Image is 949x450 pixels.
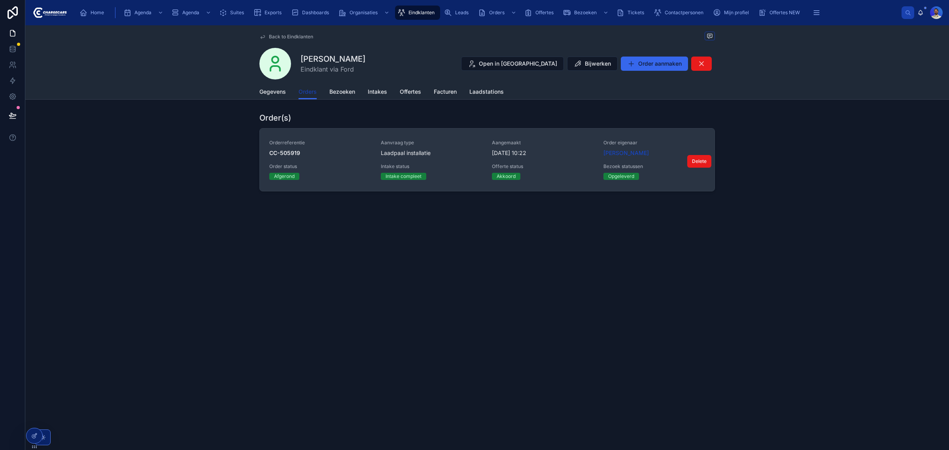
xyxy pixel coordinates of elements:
[476,6,520,20] a: Orders
[603,163,705,170] span: Bezoek statussen
[91,9,104,16] span: Home
[274,173,295,180] div: Afgerond
[434,85,457,100] a: Facturen
[381,140,483,146] span: Aanvraag type
[492,163,594,170] span: Offerte status
[230,9,244,16] span: Suites
[567,57,618,71] button: Bijwerken
[77,6,110,20] a: Home
[489,9,505,16] span: Orders
[434,88,457,96] span: Facturen
[769,9,800,16] span: Offertes NEW
[289,6,335,20] a: Dashboards
[469,88,504,96] span: Laadstations
[299,88,317,96] span: Orders
[574,9,597,16] span: Bezoeken
[621,57,688,71] button: Order aanmaken
[408,9,435,16] span: Eindklanten
[665,9,703,16] span: Contactpersonen
[585,60,611,68] span: Bijwerken
[169,6,215,20] a: Agenda
[638,60,682,68] span: Order aanmaken
[121,6,167,20] a: Agenda
[400,85,421,100] a: Offertes
[442,6,474,20] a: Leads
[455,9,469,16] span: Leads
[492,140,594,146] span: Aangemaakt
[497,173,516,180] div: Akkoord
[217,6,250,20] a: Suites
[329,88,355,96] span: Bezoeken
[301,53,365,64] h1: [PERSON_NAME]
[336,6,393,20] a: Organisaties
[32,6,67,19] img: App logo
[479,60,557,68] span: Open in [GEOGRAPHIC_DATA]
[687,155,711,168] button: Delete
[182,9,199,16] span: Agenda
[368,85,387,100] a: Intakes
[259,112,291,123] h1: Order(s)
[561,6,613,20] a: Bezoeken
[603,140,705,146] span: Order eigenaar
[259,85,286,100] a: Gegevens
[400,88,421,96] span: Offertes
[251,6,287,20] a: Exports
[134,9,151,16] span: Agenda
[299,85,317,100] a: Orders
[269,149,300,156] strong: CC-505919
[711,6,754,20] a: Mijn profiel
[614,6,650,20] a: Tickets
[603,149,649,157] a: [PERSON_NAME]
[259,88,286,96] span: Gegevens
[265,9,282,16] span: Exports
[756,6,805,20] a: Offertes NEW
[522,6,559,20] a: Offertes
[395,6,440,20] a: Eindklanten
[692,158,707,164] span: Delete
[301,64,365,74] span: Eindklant via Ford
[469,85,504,100] a: Laadstations
[651,6,709,20] a: Contactpersonen
[73,4,902,21] div: scrollable content
[381,163,483,170] span: Intake status
[724,9,749,16] span: Mijn profiel
[269,163,371,170] span: Order status
[381,149,431,157] span: Laadpaal installatie
[259,34,313,40] a: Back to Eindklanten
[608,173,634,180] div: Opgeleverd
[535,9,554,16] span: Offertes
[260,129,715,191] a: OrderreferentieCC-505919Aanvraag typeLaadpaal installatieAangemaakt[DATE] 10:22Order eigenaar[PER...
[350,9,378,16] span: Organisaties
[269,140,371,146] span: Orderreferentie
[461,57,564,71] button: Open in [GEOGRAPHIC_DATA]
[386,173,422,180] div: Intake compleet
[269,34,313,40] span: Back to Eindklanten
[368,88,387,96] span: Intakes
[302,9,329,16] span: Dashboards
[492,149,594,157] span: [DATE] 10:22
[329,85,355,100] a: Bezoeken
[628,9,644,16] span: Tickets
